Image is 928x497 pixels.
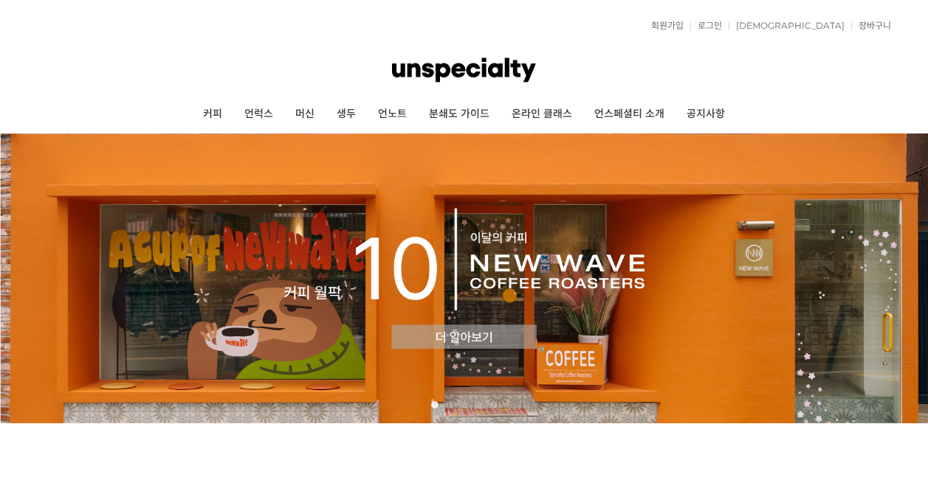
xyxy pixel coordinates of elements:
a: 2 [446,401,453,409]
a: 언스페셜티 소개 [583,96,676,133]
a: 5 [490,401,498,409]
a: 로그인 [690,21,722,30]
a: 머신 [284,96,326,133]
a: [DEMOGRAPHIC_DATA] [729,21,845,30]
img: 언스페셜티 몰 [392,48,535,92]
a: 1 [431,401,439,409]
a: 언노트 [367,96,418,133]
a: 회원가입 [644,21,684,30]
a: 언럭스 [233,96,284,133]
a: 분쇄도 가이드 [418,96,501,133]
a: 장바구니 [851,21,891,30]
a: 온라인 클래스 [501,96,583,133]
a: 4 [475,401,483,409]
a: 커피 [192,96,233,133]
a: 공지사항 [676,96,736,133]
a: 생두 [326,96,367,133]
a: 3 [461,401,468,409]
